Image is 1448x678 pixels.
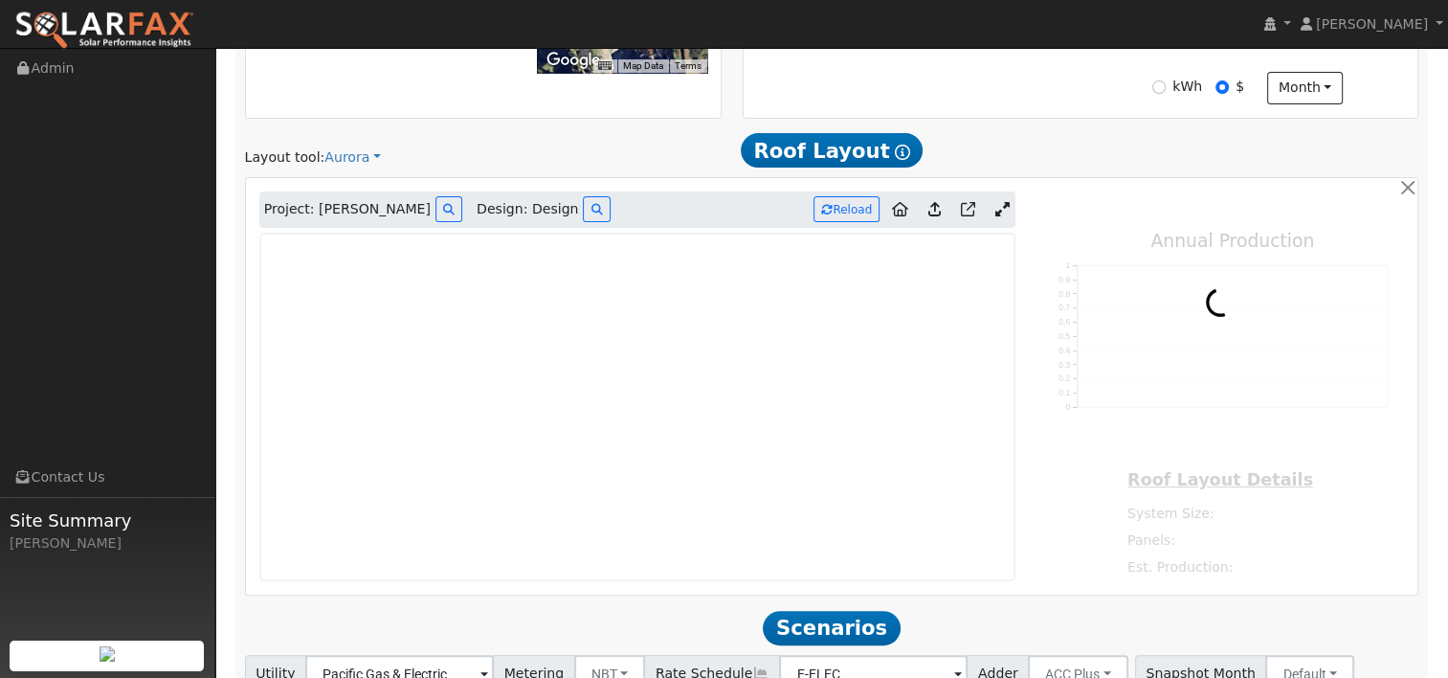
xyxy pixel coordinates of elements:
[675,60,702,71] a: Terms (opens in new tab)
[542,48,605,73] img: Google
[623,59,663,73] button: Map Data
[598,59,612,73] button: Keyboard shortcuts
[953,194,983,225] a: Open in Aurora
[813,196,880,222] button: Reload
[1316,16,1428,32] span: [PERSON_NAME]
[763,611,900,645] span: Scenarios
[1236,77,1244,97] label: $
[542,48,605,73] a: Open this area in Google Maps (opens a new window)
[921,194,948,225] a: Upload consumption to Aurora project
[1172,77,1202,97] label: kWh
[10,533,205,554] div: [PERSON_NAME]
[245,149,325,165] span: Layout tool:
[10,508,205,533] span: Site Summary
[988,195,1015,224] a: Expand Aurora window
[477,199,578,219] span: Design: Design
[14,11,194,51] img: SolarFax
[741,133,924,168] span: Roof Layout
[1215,80,1229,94] input: $
[1152,80,1166,94] input: kWh
[1267,72,1343,104] button: month
[100,646,115,662] img: retrieve
[264,199,431,219] span: Project: [PERSON_NAME]
[895,145,910,160] i: Show Help
[324,147,381,168] a: Aurora
[884,194,916,225] a: Aurora to Home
